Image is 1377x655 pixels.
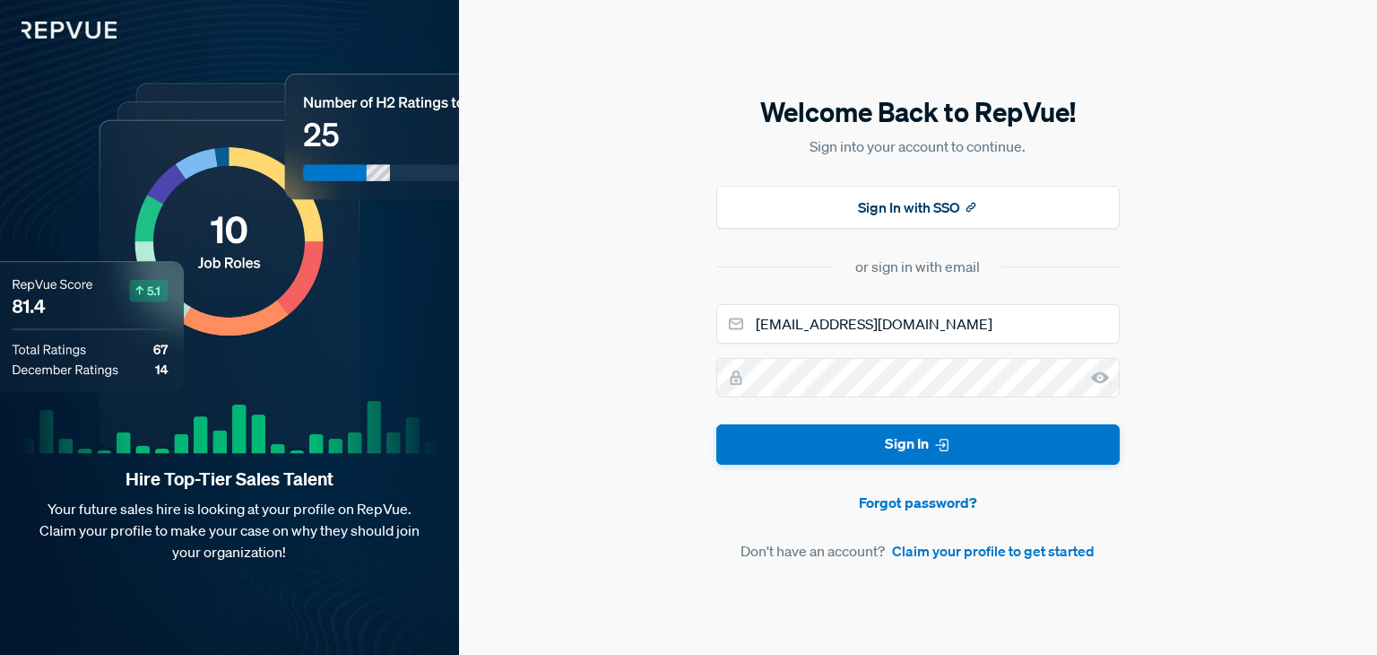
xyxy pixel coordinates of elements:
a: Claim your profile to get started [892,540,1095,562]
p: Your future sales hire is looking at your profile on RepVue. Claim your profile to make your case... [29,498,430,563]
input: Email address [716,304,1120,344]
a: Forgot password? [716,492,1120,513]
p: Sign into your account to continue. [716,135,1120,157]
button: Sign In [716,424,1120,465]
div: or sign in with email [855,256,980,277]
h5: Welcome Back to RepVue! [716,93,1120,131]
button: Sign In with SSO [716,186,1120,229]
strong: Hire Top-Tier Sales Talent [29,467,430,491]
article: Don't have an account? [716,540,1120,562]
